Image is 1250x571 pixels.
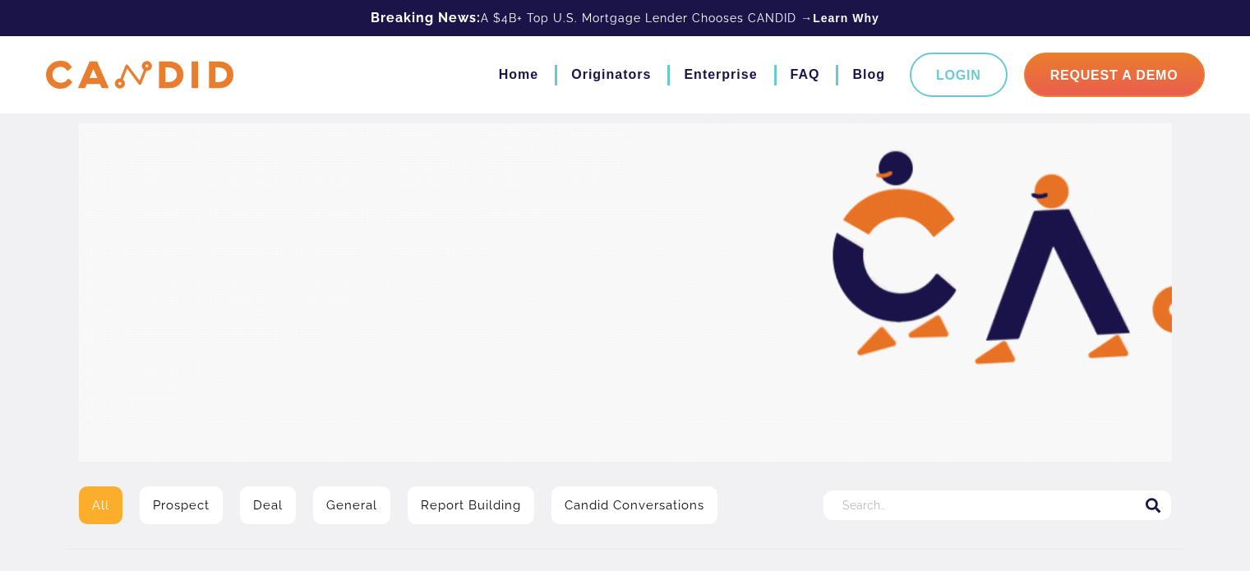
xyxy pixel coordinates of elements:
a: Deal [240,486,296,524]
img: Video Library Hero [79,123,1172,462]
a: Blog [852,61,885,89]
a: All [79,486,122,524]
a: Candid Conversations [551,486,717,524]
a: General [313,486,390,524]
a: Request A Demo [1024,53,1205,97]
a: Prospect [140,486,223,524]
a: Learn Why [813,10,879,26]
img: CANDID APP [46,61,233,90]
a: Enterprise [684,61,757,89]
a: Originators [571,61,651,89]
a: FAQ [791,61,820,89]
b: Breaking News: [371,10,481,25]
a: Login [910,53,1008,97]
a: Home [499,61,538,89]
a: Report Building [408,486,534,524]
